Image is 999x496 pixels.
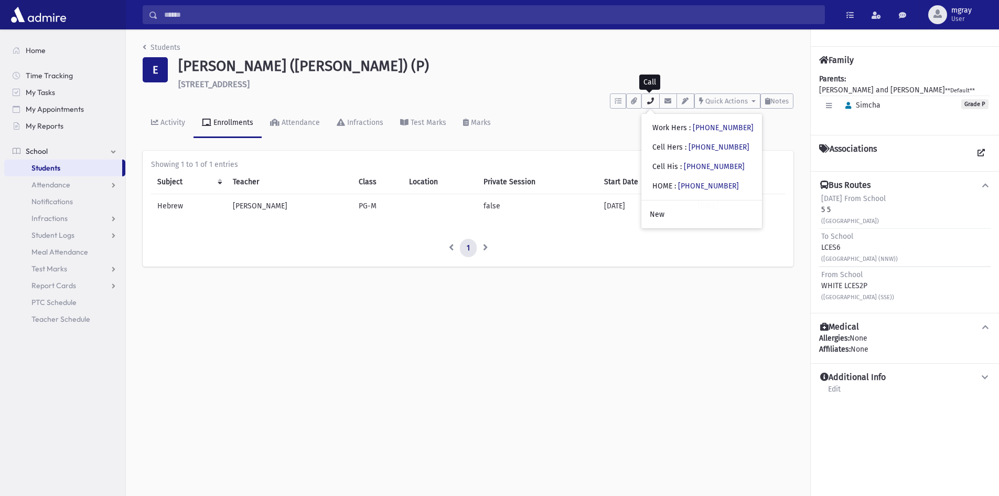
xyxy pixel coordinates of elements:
img: AdmirePro [8,4,69,25]
a: Teacher Schedule [4,311,125,328]
a: 1 [460,239,477,258]
h4: Family [819,55,854,65]
a: My Reports [4,118,125,134]
a: Infractions [4,210,125,227]
small: ([GEOGRAPHIC_DATA] (SSE)) [821,294,894,301]
span: : [674,182,676,191]
div: WHITE LCES2P [821,269,894,302]
span: User [951,15,972,23]
a: Attendance [262,109,328,138]
a: My Tasks [4,84,125,101]
div: None [819,333,991,355]
th: Private Session [477,170,598,194]
span: Quick Actions [705,97,748,105]
small: ([GEOGRAPHIC_DATA]) [821,218,879,225]
a: My Appointments [4,101,125,118]
div: Infractions [345,118,383,127]
b: Affiliates: [819,345,851,354]
span: Meal Attendance [31,247,88,257]
th: Class [352,170,403,194]
div: Work Hers [652,122,754,133]
div: Marks [469,118,491,127]
td: Hebrew [151,194,227,218]
nav: breadcrumb [143,42,180,57]
a: Time Tracking [4,67,125,84]
div: Enrollments [211,118,253,127]
div: Cell His [652,161,745,172]
b: Parents: [819,75,846,83]
span: Attendance [31,180,70,189]
a: Student Logs [4,227,125,244]
button: Quick Actions [694,93,760,109]
span: To School [821,232,853,241]
b: Allergies: [819,334,850,343]
h1: [PERSON_NAME] ([PERSON_NAME]) (P) [178,57,793,75]
span: Simcha [841,101,880,110]
div: Test Marks [409,118,446,127]
input: Search [158,5,824,24]
span: Students [31,163,60,173]
span: Home [26,46,46,55]
h4: Medical [820,322,859,333]
a: [PHONE_NUMBER] [693,123,754,132]
h4: Additional Info [820,372,886,383]
div: Cell Hers [652,142,749,153]
button: Additional Info [819,372,991,383]
span: Notes [770,97,789,105]
a: Notifications [4,193,125,210]
button: Bus Routes [819,180,991,191]
th: Location [403,170,477,194]
a: Edit [828,383,841,402]
div: Attendance [280,118,320,127]
span: Time Tracking [26,71,73,80]
div: [PERSON_NAME] and [PERSON_NAME] [819,73,991,126]
div: Activity [158,118,185,127]
td: [PERSON_NAME] [227,194,352,218]
span: : [680,162,682,171]
a: Marks [455,109,499,138]
th: Teacher [227,170,352,194]
span: : [689,123,691,132]
span: Test Marks [31,264,67,273]
a: Activity [143,109,194,138]
h4: Bus Routes [820,180,871,191]
a: School [4,143,125,160]
td: PG-M [352,194,403,218]
th: Start Date [598,170,691,194]
span: Notifications [31,197,73,206]
span: School [26,146,48,156]
div: 5 5 [821,193,886,226]
div: HOME [652,181,739,192]
a: View all Associations [972,144,991,163]
span: Report Cards [31,281,76,290]
div: E [143,57,168,82]
div: LCES6 [821,231,898,264]
div: Call [639,75,660,90]
a: New [641,205,762,224]
a: Infractions [328,109,392,138]
a: Students [4,160,122,176]
a: Test Marks [4,260,125,277]
span: My Reports [26,121,63,131]
span: Grade P [961,99,989,109]
td: [DATE] [598,194,691,218]
span: [DATE] From School [821,194,886,203]
a: Attendance [4,176,125,193]
span: : [685,143,686,152]
a: Home [4,42,125,59]
a: [PHONE_NUMBER] [678,182,739,191]
a: Report Cards [4,277,125,294]
a: PTC Schedule [4,294,125,311]
a: Students [143,43,180,52]
span: My Tasks [26,88,55,97]
th: Subject [151,170,227,194]
div: Showing 1 to 1 of 1 entries [151,159,785,170]
a: Enrollments [194,109,262,138]
span: Student Logs [31,230,74,240]
a: Test Marks [392,109,455,138]
a: Meal Attendance [4,244,125,260]
a: [PHONE_NUMBER] [684,162,745,171]
h6: [STREET_ADDRESS] [178,79,793,89]
a: [PHONE_NUMBER] [689,143,749,152]
div: None [819,344,991,355]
